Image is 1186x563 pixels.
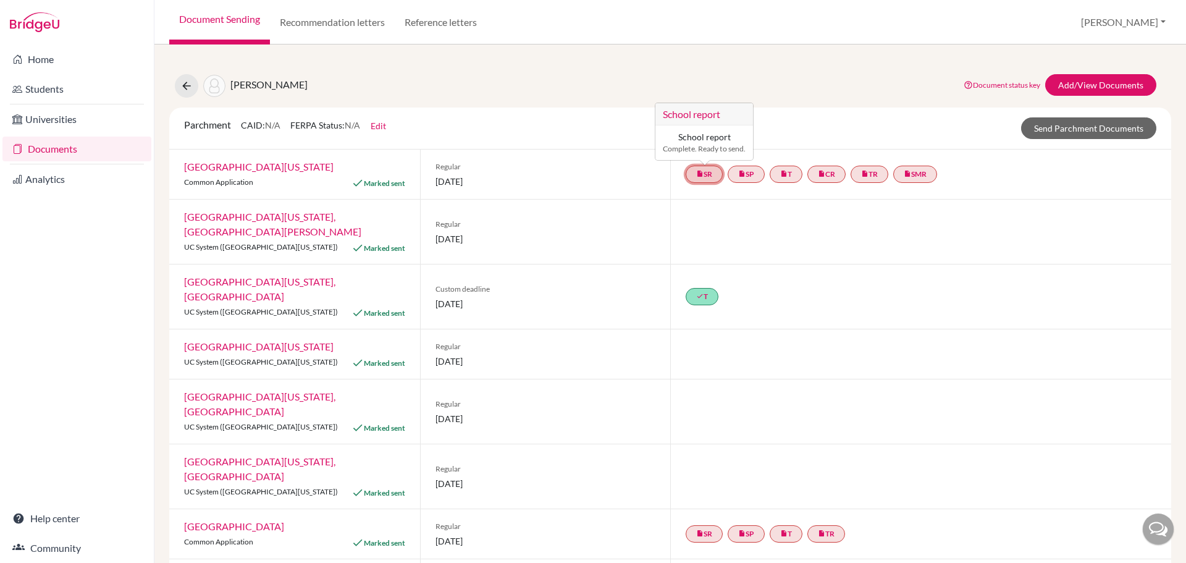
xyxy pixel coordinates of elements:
[230,78,308,90] span: [PERSON_NAME]
[2,77,151,101] a: Students
[1021,117,1156,139] a: Send Parchment Documents
[964,80,1040,90] a: Document status key
[184,341,334,352] a: [GEOGRAPHIC_DATA][US_STATE]
[184,242,338,252] span: UC System ([GEOGRAPHIC_DATA][US_STATE])
[435,535,656,548] span: [DATE]
[184,520,284,532] a: [GEOGRAPHIC_DATA]
[807,166,846,183] a: insert_drive_fileCR
[861,170,868,177] i: insert_drive_file
[364,243,405,253] span: Marked sent
[184,537,253,546] span: Common Application
[435,175,656,188] span: [DATE]
[435,355,656,368] span: [DATE]
[364,358,405,368] span: Marked sent
[728,166,765,183] a: insert_drive_fileSP
[696,530,704,537] i: insert_drive_file
[818,170,825,177] i: insert_drive_file
[10,12,59,32] img: Bridge-U
[807,525,845,543] a: insert_drive_fileTR
[184,211,361,237] a: [GEOGRAPHIC_DATA][US_STATE], [GEOGRAPHIC_DATA][PERSON_NAME]
[364,538,405,548] span: Marked sent
[435,399,656,410] span: Regular
[435,161,656,172] span: Regular
[851,166,888,183] a: insert_drive_fileTR
[738,530,746,537] i: insert_drive_file
[663,143,746,155] small: Complete. Ready to send.
[435,341,656,352] span: Regular
[2,506,151,531] a: Help center
[435,284,656,295] span: Custom deadline
[738,170,746,177] i: insert_drive_file
[290,120,360,130] span: FERPA Status:
[435,464,656,475] span: Regular
[2,107,151,132] a: Universities
[686,288,718,305] a: doneT
[184,391,335,417] a: [GEOGRAPHIC_DATA][US_STATE], [GEOGRAPHIC_DATA]
[184,487,338,496] span: UC System ([GEOGRAPHIC_DATA][US_STATE])
[696,170,704,177] i: insert_drive_file
[184,307,338,316] span: UC System ([GEOGRAPHIC_DATA][US_STATE])
[345,120,360,130] span: N/A
[893,166,937,183] a: insert_drive_fileSMR
[1075,11,1171,34] button: [PERSON_NAME]
[184,276,335,302] a: [GEOGRAPHIC_DATA][US_STATE], [GEOGRAPHIC_DATA]
[435,412,656,425] span: [DATE]
[184,422,338,431] span: UC System ([GEOGRAPHIC_DATA][US_STATE])
[435,477,656,490] span: [DATE]
[28,9,53,20] span: Help
[770,166,802,183] a: insert_drive_fileT
[2,536,151,561] a: Community
[780,170,788,177] i: insert_drive_file
[2,137,151,161] a: Documents
[241,120,280,130] span: CAID:
[2,47,151,72] a: Home
[678,132,731,142] span: School report
[435,297,656,310] span: [DATE]
[904,170,911,177] i: insert_drive_file
[655,103,753,125] h3: School report
[265,120,280,130] span: N/A
[364,179,405,188] span: Marked sent
[780,530,788,537] i: insert_drive_file
[435,232,656,245] span: [DATE]
[370,119,387,133] button: Edit
[818,530,825,537] i: insert_drive_file
[184,177,253,187] span: Common Application
[364,488,405,497] span: Marked sent
[686,525,723,543] a: insert_drive_fileSR
[696,292,704,300] i: done
[184,455,335,482] a: [GEOGRAPHIC_DATA][US_STATE], [GEOGRAPHIC_DATA]
[184,119,231,130] span: Parchment
[364,308,405,318] span: Marked sent
[686,166,723,183] a: insert_drive_fileSRSchool report School report Complete. Ready to send.
[184,161,334,172] a: [GEOGRAPHIC_DATA][US_STATE]
[435,521,656,532] span: Regular
[435,219,656,230] span: Regular
[184,357,338,366] span: UC System ([GEOGRAPHIC_DATA][US_STATE])
[2,167,151,192] a: Analytics
[728,525,765,543] a: insert_drive_fileSP
[364,423,405,433] span: Marked sent
[1045,74,1156,96] a: Add/View Documents
[770,525,802,543] a: insert_drive_fileT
